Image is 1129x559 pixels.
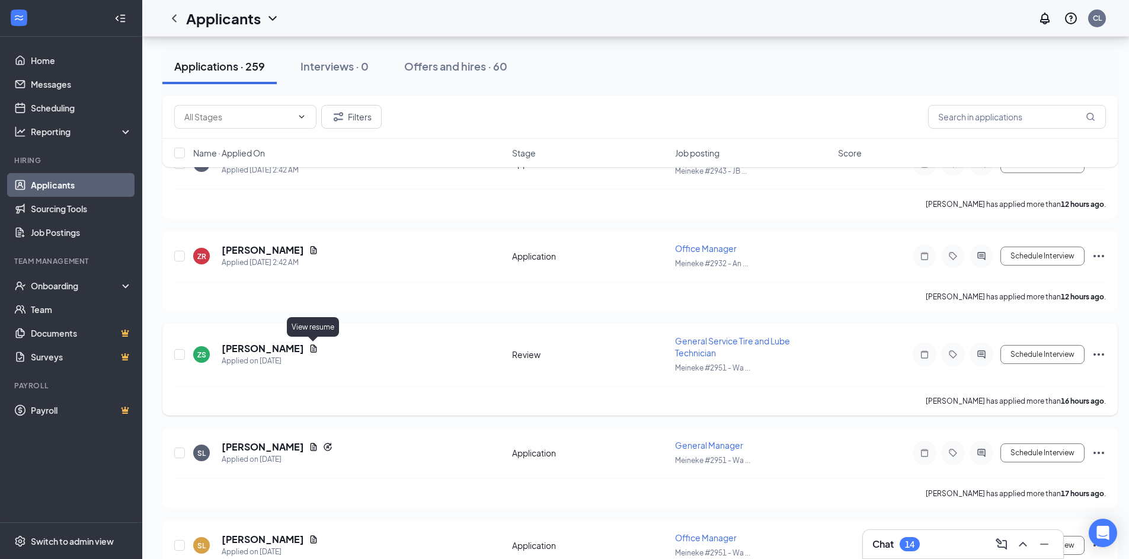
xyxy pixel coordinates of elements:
[1035,535,1054,554] button: Minimize
[197,541,206,551] div: SL
[31,298,132,321] a: Team
[222,355,318,367] div: Applied on [DATE]
[222,440,304,453] h5: [PERSON_NAME]
[31,345,132,369] a: SurveysCrown
[1013,535,1032,554] button: ChevronUp
[331,110,346,124] svg: Filter
[1089,519,1117,547] div: Open Intercom Messenger
[1093,13,1102,23] div: CL
[512,349,668,360] div: Review
[31,535,114,547] div: Switch to admin view
[926,292,1106,302] p: [PERSON_NAME] has applied more than .
[222,244,304,257] h5: [PERSON_NAME]
[926,488,1106,499] p: [PERSON_NAME] has applied more than .
[928,105,1106,129] input: Search in applications
[675,532,737,543] span: Office Manager
[1092,347,1106,362] svg: Ellipses
[31,197,132,221] a: Sourcing Tools
[946,350,960,359] svg: Tag
[222,533,304,546] h5: [PERSON_NAME]
[1061,200,1104,209] b: 12 hours ago
[1061,397,1104,405] b: 16 hours ago
[512,147,536,159] span: Stage
[309,245,318,255] svg: Document
[838,147,862,159] span: Score
[675,259,748,268] span: Meineke #2932 - An ...
[974,251,989,261] svg: ActiveChat
[1061,292,1104,301] b: 12 hours ago
[1064,11,1078,25] svg: QuestionInfo
[323,442,332,452] svg: Reapply
[14,381,130,391] div: Payroll
[917,251,932,261] svg: Note
[946,251,960,261] svg: Tag
[404,59,507,74] div: Offers and hires · 60
[675,147,719,159] span: Job posting
[14,280,26,292] svg: UserCheck
[309,344,318,353] svg: Document
[309,535,318,544] svg: Document
[114,12,126,24] svg: Collapse
[926,396,1106,406] p: [PERSON_NAME] has applied more than .
[872,538,894,551] h3: Chat
[300,59,369,74] div: Interviews · 0
[287,317,339,337] div: View resume
[297,112,306,122] svg: ChevronDown
[309,442,318,452] svg: Document
[675,440,743,451] span: General Manager
[675,548,750,557] span: Meineke #2951 - Wa ...
[994,537,1009,551] svg: ComposeMessage
[31,321,132,345] a: DocumentsCrown
[222,257,318,269] div: Applied [DATE] 2:42 AM
[14,535,26,547] svg: Settings
[321,105,382,129] button: Filter Filters
[1092,446,1106,460] svg: Ellipses
[1038,11,1052,25] svg: Notifications
[31,49,132,72] a: Home
[174,59,265,74] div: Applications · 259
[974,448,989,458] svg: ActiveChat
[1000,443,1085,462] button: Schedule Interview
[1000,345,1085,364] button: Schedule Interview
[675,336,790,358] span: General Service Tire and Lube Technician
[512,539,668,551] div: Application
[974,350,989,359] svg: ActiveChat
[1086,112,1095,122] svg: MagnifyingGlass
[675,456,750,465] span: Meineke #2951 - Wa ...
[31,72,132,96] a: Messages
[992,535,1011,554] button: ComposeMessage
[31,96,132,120] a: Scheduling
[14,155,130,165] div: Hiring
[917,350,932,359] svg: Note
[512,250,668,262] div: Application
[197,350,206,360] div: ZS
[31,280,122,292] div: Onboarding
[167,11,181,25] svg: ChevronLeft
[266,11,280,25] svg: ChevronDown
[917,448,932,458] svg: Note
[512,447,668,459] div: Application
[1016,537,1030,551] svg: ChevronUp
[13,12,25,24] svg: WorkstreamLogo
[222,546,318,558] div: Applied on [DATE]
[905,539,914,550] div: 14
[14,126,26,138] svg: Analysis
[31,221,132,244] a: Job Postings
[31,126,133,138] div: Reporting
[675,243,737,254] span: Office Manager
[197,251,206,261] div: ZR
[186,8,261,28] h1: Applicants
[222,342,304,355] h5: [PERSON_NAME]
[1000,247,1085,266] button: Schedule Interview
[1061,489,1104,498] b: 17 hours ago
[946,448,960,458] svg: Tag
[31,398,132,422] a: PayrollCrown
[197,448,206,458] div: SL
[675,363,750,372] span: Meineke #2951 - Wa ...
[1037,537,1051,551] svg: Minimize
[184,110,292,123] input: All Stages
[1092,249,1106,263] svg: Ellipses
[926,199,1106,209] p: [PERSON_NAME] has applied more than .
[193,147,265,159] span: Name · Applied On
